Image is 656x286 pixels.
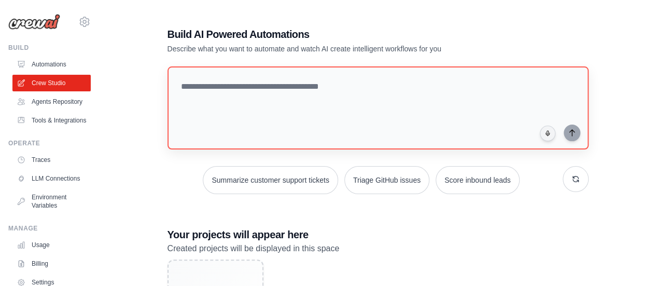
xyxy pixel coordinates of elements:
a: Traces [12,152,91,168]
a: LLM Connections [12,170,91,187]
a: Agents Repository [12,93,91,110]
button: Get new suggestions [563,166,589,192]
a: Crew Studio [12,75,91,91]
button: Triage GitHub issues [344,166,429,194]
p: Created projects will be displayed in this space [168,242,589,255]
button: Score inbound leads [436,166,520,194]
a: Environment Variables [12,189,91,214]
div: Manage [8,224,91,233]
div: Build [8,44,91,52]
button: Click to speak your automation idea [540,126,555,141]
a: Tools & Integrations [12,112,91,129]
a: Automations [12,56,91,73]
img: Logo [8,14,60,30]
div: Operate [8,139,91,147]
h3: Your projects will appear here [168,227,589,242]
button: Summarize customer support tickets [203,166,338,194]
p: Describe what you want to automate and watch AI create intelligent workflows for you [168,44,516,54]
h1: Build AI Powered Automations [168,27,516,42]
a: Billing [12,255,91,272]
a: Usage [12,237,91,253]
